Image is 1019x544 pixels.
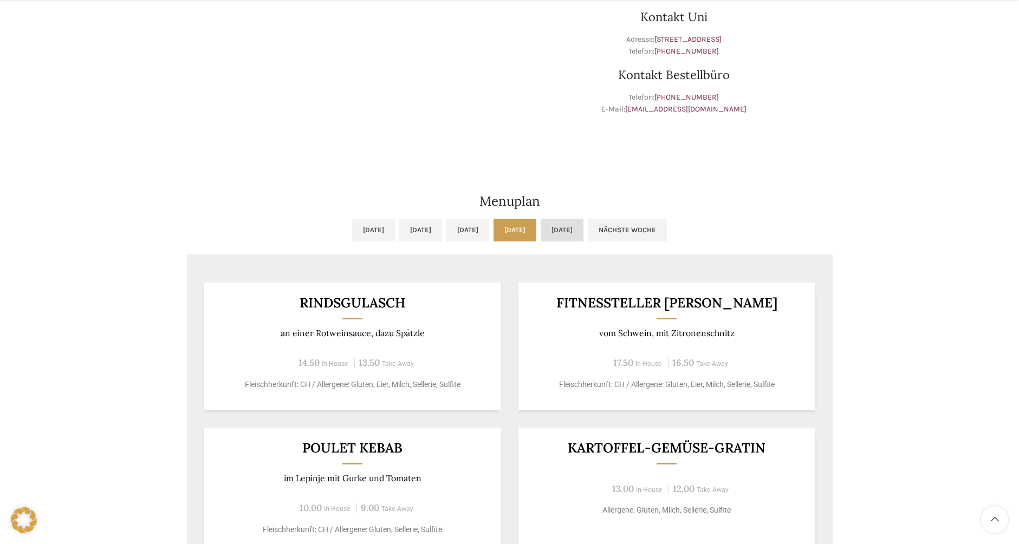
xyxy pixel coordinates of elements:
[515,91,833,116] p: Telefon: E-Mail:
[654,93,719,102] a: [PHONE_NUMBER]
[588,219,667,241] a: Nächste Woche
[673,483,695,495] span: 12.00
[612,483,634,495] span: 13.00
[217,379,488,390] p: Fleischherkunft: CH / Allergene: Gluten, Eier, Milch, Sellerie, Sulfite
[494,219,536,241] a: [DATE]
[696,360,728,368] span: Take-Away
[217,524,488,535] p: Fleischherkunft: CH / Allergene: Gluten, Sellerie, Sulfite
[531,296,802,310] h3: Fitnessteller [PERSON_NAME]
[359,357,380,369] span: 13.50
[531,504,802,516] p: Allergene: Gluten, Milch, Sellerie, Sulfite
[613,357,633,369] span: 17.50
[515,34,833,58] p: Adresse: Telefon:
[324,505,351,513] span: In-House
[300,502,322,514] span: 10.00
[625,104,747,114] a: [EMAIL_ADDRESS][DOMAIN_NAME]
[697,486,729,494] span: Take-Away
[382,360,414,368] span: Take-Away
[981,506,1008,533] a: Scroll to top button
[541,219,583,241] a: [DATE]
[446,219,489,241] a: [DATE]
[515,69,833,81] h3: Kontakt Bestellbüro
[515,11,833,23] h3: Kontakt Uni
[636,486,663,494] span: In-House
[654,35,722,44] a: [STREET_ADDRESS]
[672,357,694,369] span: 16.50
[635,360,662,368] span: In-House
[322,360,348,368] span: In-House
[399,219,442,241] a: [DATE]
[217,441,488,455] h3: Poulet Kebab
[217,296,488,310] h3: RINDSGULASCH
[654,47,719,56] a: [PHONE_NUMBER]
[217,473,488,483] p: im Lepinje mit Gurke und Tomaten
[531,328,802,338] p: vom Schwein, mit Zitronenschnitz
[352,219,395,241] a: [DATE]
[531,379,802,390] p: Fleischherkunft: CH / Allergene: Gluten, Eier, Milch, Sellerie, Sulfite
[187,195,833,208] h2: Menuplan
[217,328,488,338] p: an einer Rotweinsauce, dazu Spätzle
[361,502,379,514] span: 9.00
[381,505,413,513] span: Take-Away
[298,357,320,369] span: 14.50
[531,441,802,455] h3: Kartoffel-Gemüse-Gratin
